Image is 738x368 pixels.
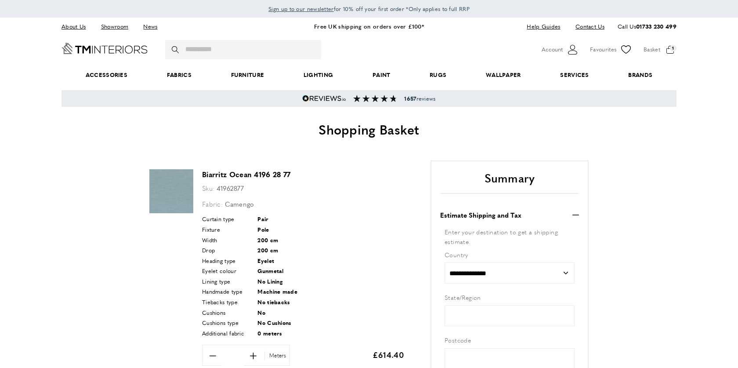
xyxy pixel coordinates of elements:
[225,199,254,208] span: Camengo
[609,62,672,88] a: Brands
[257,215,268,223] div: Pair
[137,21,164,33] a: News
[569,21,604,33] a: Contact Us
[440,210,579,220] button: Estimate Shipping and Tax
[445,292,575,302] label: State/Region
[149,169,193,213] img: Biarritz Ocean 4196 28 77
[353,95,397,102] img: Reviews section
[541,62,609,88] a: Services
[404,95,416,102] strong: 1657
[172,40,181,59] button: Search
[202,225,255,234] span: Fixture
[466,62,540,88] a: Wallpaper
[257,329,282,338] div: 0 meters
[202,266,255,275] span: Eyelet colour
[257,308,265,317] div: No
[314,22,424,30] a: Free UK shipping on orders over £100*
[202,215,255,223] span: Curtain type
[257,277,283,286] div: No Lining
[257,298,290,306] div: No tiebacks
[202,256,255,265] span: Heading type
[590,43,633,56] a: Favourites
[257,266,283,275] div: Gunmetal
[147,62,211,88] a: Fabrics
[445,250,575,259] label: Country
[202,287,255,296] span: Handmade type
[440,170,579,194] h2: Summary
[318,120,420,138] span: Shopping Basket
[211,62,284,88] a: Furniture
[149,207,193,215] a: Biarritz Ocean 4196 28 77
[257,318,291,327] div: No Cushions
[61,43,148,54] a: Go to Home page
[353,62,410,88] a: Paint
[257,225,269,234] div: Pole
[542,43,579,56] button: Customer Account
[542,45,563,54] span: Account
[257,246,278,255] div: 200 cm
[94,21,135,33] a: Showroom
[410,62,466,88] a: Rugs
[520,21,567,33] a: Help Guides
[217,183,244,193] span: 41962877
[202,308,255,317] span: Cushions
[302,95,346,102] img: Reviews.io 5 stars
[440,210,521,220] strong: Estimate Shipping and Tax
[257,256,274,265] div: Eyelet
[268,4,334,13] a: Sign up to our newsletter
[445,227,575,247] div: Enter your destination to get a shipping estimate.
[202,199,223,208] span: Fabric:
[445,335,575,345] label: Postcode
[202,298,255,306] span: Tiebacks type
[61,21,92,33] a: About Us
[373,349,404,360] span: £614.40
[264,351,289,360] span: Meters
[618,22,676,31] p: Call Us
[202,277,255,286] span: Lining type
[404,95,435,102] span: reviews
[66,62,147,88] span: Accessories
[268,5,334,13] span: Sign up to our newsletter
[202,236,255,244] span: Width
[202,246,255,255] span: Drop
[202,169,291,179] a: Biarritz Ocean 4196 28 77
[636,22,676,30] a: 01733 230 499
[202,329,255,338] span: Additional fabric
[202,318,255,327] span: Cushions type
[257,236,278,244] div: 200 cm
[257,287,297,296] div: Machine made
[284,62,353,88] a: Lighting
[590,45,616,54] span: Favourites
[268,5,470,13] span: for 10% off your first order *Only applies to full RRP
[202,183,214,193] span: Sku:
